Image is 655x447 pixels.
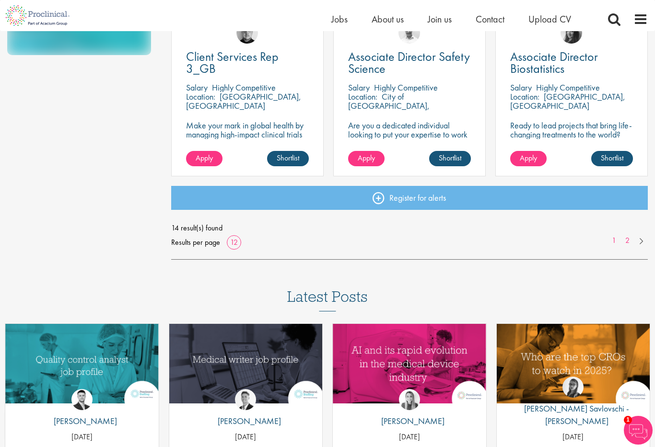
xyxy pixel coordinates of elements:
span: Apply [520,153,537,163]
a: Shortlist [267,151,309,166]
p: Highly Competitive [536,82,600,93]
p: Ready to lead projects that bring life-changing treatments to the world? Join our client at the f... [510,121,633,166]
img: Chatbot [624,416,653,445]
img: Joshua Godden [71,389,93,410]
span: Associate Director Biostatistics [510,48,598,77]
span: Results per page [171,235,220,250]
a: Jobs [331,13,348,25]
p: [DATE] [169,432,323,443]
img: Joshua Bye [398,22,420,44]
a: Join us [428,13,452,25]
span: Associate Director Safety Science [348,48,470,77]
p: [DATE] [497,432,650,443]
a: Theodora Savlovschi - Wicks [PERSON_NAME] Savlovschi - [PERSON_NAME] [497,377,650,432]
span: Salary [510,82,532,93]
span: Location: [186,91,215,102]
a: 2 [620,235,634,246]
img: Top 10 CROs 2025 | Proclinical [497,324,650,403]
p: City of [GEOGRAPHIC_DATA], [GEOGRAPHIC_DATA] [348,91,430,120]
a: Contact [476,13,504,25]
a: Apply [510,151,547,166]
span: Salary [186,82,208,93]
p: [GEOGRAPHIC_DATA], [GEOGRAPHIC_DATA] [510,91,625,111]
span: Apply [358,153,375,163]
p: Highly Competitive [212,82,276,93]
p: Are you a dedicated individual looking to put your expertise to work fully flexibly in a remote p... [348,121,471,166]
a: 1 [607,235,621,246]
img: Medical writer job profile [169,324,323,403]
p: [GEOGRAPHIC_DATA], [GEOGRAPHIC_DATA] [186,91,301,111]
a: Link to a post [5,324,159,409]
span: 14 result(s) found [171,221,648,235]
img: AI and Its Impact on the Medical Device Industry | Proclinical [333,324,486,403]
img: Harry Budge [236,22,258,44]
a: Apply [348,151,385,166]
p: [PERSON_NAME] [374,415,444,427]
p: Make your mark in global health by managing high-impact clinical trials with a leading CRO. [186,121,309,148]
a: Shortlist [429,151,471,166]
p: Highly Competitive [374,82,438,93]
img: George Watson [235,389,256,410]
span: 1 [624,416,632,424]
span: Client Services Rep 3_GB [186,48,279,77]
a: Link to a post [169,324,323,409]
a: Register for alerts [171,186,648,210]
p: [PERSON_NAME] Savlovschi - [PERSON_NAME] [497,402,650,427]
img: quality control analyst job profile [5,324,159,403]
p: [PERSON_NAME] [47,415,117,427]
span: Salary [348,82,370,93]
a: Upload CV [528,13,571,25]
a: Link to a post [333,324,486,409]
p: [PERSON_NAME] [211,415,281,427]
img: Hannah Burke [399,389,420,410]
span: Apply [196,153,213,163]
img: Heidi Hennigan [561,22,582,44]
a: Hannah Burke [PERSON_NAME] [374,389,444,432]
a: Link to a post [497,324,650,409]
span: Location: [510,91,539,102]
a: George Watson [PERSON_NAME] [211,389,281,432]
a: Associate Director Biostatistics [510,51,633,75]
span: Location: [348,91,377,102]
a: Shortlist [591,151,633,166]
p: [DATE] [5,432,159,443]
a: About us [372,13,404,25]
img: Theodora Savlovschi - Wicks [562,377,584,398]
a: 12 [227,237,241,247]
a: Client Services Rep 3_GB [186,51,309,75]
a: Apply [186,151,222,166]
h3: Latest Posts [287,288,368,311]
a: Associate Director Safety Science [348,51,471,75]
a: Joshua Godden [PERSON_NAME] [47,389,117,432]
p: [DATE] [333,432,486,443]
